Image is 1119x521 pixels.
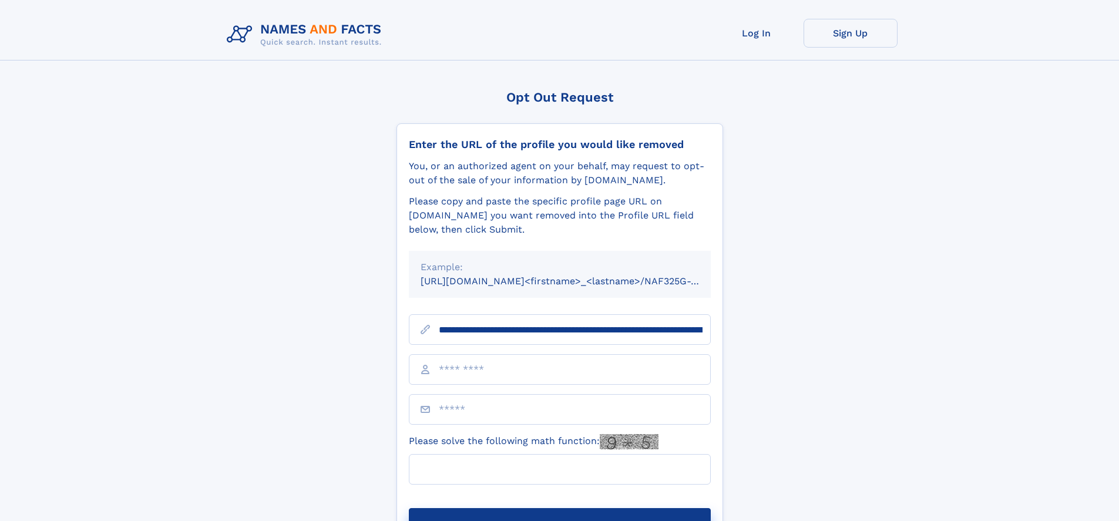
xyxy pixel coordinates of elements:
[222,19,391,51] img: Logo Names and Facts
[409,159,711,187] div: You, or an authorized agent on your behalf, may request to opt-out of the sale of your informatio...
[804,19,898,48] a: Sign Up
[710,19,804,48] a: Log In
[409,434,658,449] label: Please solve the following math function:
[396,90,723,105] div: Opt Out Request
[421,275,733,287] small: [URL][DOMAIN_NAME]<firstname>_<lastname>/NAF325G-xxxxxxxx
[409,194,711,237] div: Please copy and paste the specific profile page URL on [DOMAIN_NAME] you want removed into the Pr...
[421,260,699,274] div: Example:
[409,138,711,151] div: Enter the URL of the profile you would like removed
